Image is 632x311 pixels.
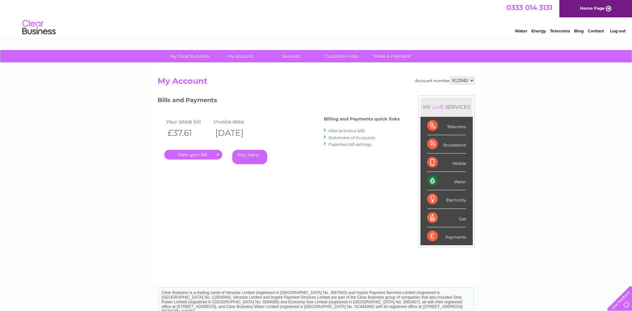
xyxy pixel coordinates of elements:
[158,76,475,89] h2: My Account
[328,128,365,133] a: View previous bills
[550,28,570,33] a: Telecoms
[158,95,400,107] h3: Bills and Payments
[427,172,466,190] div: Water
[431,104,445,110] div: LIVE
[164,117,212,126] td: Your latest bill
[427,153,466,172] div: Mobile
[159,4,474,32] div: Clear Business is a trading name of Verastar Limited (registered in [GEOGRAPHIC_DATA] No. 3667643...
[328,135,375,140] a: Statement of Accounts
[427,117,466,135] div: Telecoms
[324,116,400,121] h4: Billing and Payments quick links
[427,209,466,227] div: Gas
[531,28,546,33] a: Energy
[415,76,475,84] div: Account number
[22,17,56,38] img: logo.png
[212,117,260,126] td: Invoice date
[365,50,420,62] a: Make A Payment
[164,150,222,160] a: .
[264,50,318,62] a: Services
[610,28,626,33] a: Log out
[574,28,584,33] a: Blog
[164,126,212,140] th: £37.61
[427,190,466,209] div: Electricity
[328,142,371,147] a: Paperless bill settings
[506,3,552,12] a: 0333 014 3131
[427,227,466,245] div: Payments
[588,28,604,33] a: Contact
[314,50,369,62] a: Customer Help
[427,135,466,153] div: Broadband
[232,150,267,164] a: Pay Here
[515,28,527,33] a: Water
[420,97,473,116] div: MY SERVICES
[212,126,260,140] th: [DATE]
[162,50,217,62] a: My Clear Business
[213,50,268,62] a: My Account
